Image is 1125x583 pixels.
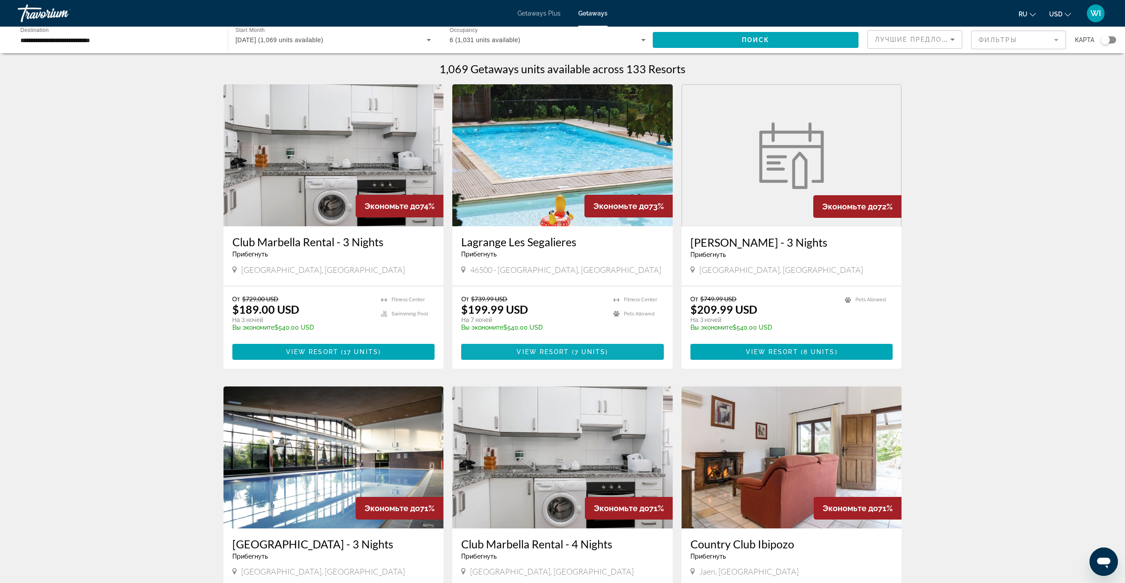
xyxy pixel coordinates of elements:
[517,348,569,355] span: View Resort
[585,497,673,520] div: 71%
[1019,11,1027,18] span: ru
[690,303,757,316] p: $209.99 USD
[232,553,268,560] span: Прибегнуть
[823,504,878,513] span: Экономьте до
[223,84,444,226] img: 2404I01X.jpg
[338,348,381,355] span: ( )
[392,311,428,317] span: Swimming Pool
[754,122,829,189] img: week.svg
[1049,11,1062,18] span: USD
[971,30,1066,50] button: Filter
[742,36,770,43] span: Поиск
[232,295,240,303] span: От
[593,201,649,211] span: Экономьте до
[690,295,698,303] span: От
[452,84,673,226] img: RT93O01X.jpg
[690,537,893,551] a: Country Club Ibipozo
[235,36,323,43] span: [DATE] (1,069 units available)
[461,235,664,248] a: Lagrange Les Segalieres
[1090,548,1118,576] iframe: Schaltfläche zum Öffnen des Messaging-Fensters
[470,265,661,275] span: 46500 - [GEOGRAPHIC_DATA], [GEOGRAPHIC_DATA]
[1090,9,1101,18] span: WI
[855,297,886,303] span: Pets Allowed
[653,32,858,48] button: Поиск
[232,235,435,248] a: Club Marbella Rental - 3 Nights
[18,2,106,25] a: Travorium
[232,251,268,258] span: Прибегнуть
[822,202,878,211] span: Экономьте до
[690,236,893,249] a: [PERSON_NAME] - 3 Nights
[1075,34,1094,46] span: карта
[450,28,478,33] span: Occupancy
[232,324,372,331] p: $540.00 USD
[461,537,664,551] a: Club Marbella Rental - 4 Nights
[461,344,664,360] button: View Resort(7 units)
[461,324,503,331] span: Вы экономите
[241,265,405,275] span: [GEOGRAPHIC_DATA], [GEOGRAPHIC_DATA]
[392,297,425,303] span: Fitness Center
[1049,8,1071,20] button: Change currency
[1084,4,1107,23] button: User Menu
[235,28,265,33] span: Start Month
[746,348,798,355] span: View Resort
[798,348,838,355] span: ( )
[813,195,902,218] div: 72%
[584,195,673,217] div: 73%
[690,344,893,360] button: View Resort(8 units)
[471,295,507,303] span: $739.99 USD
[439,62,686,75] h1: 1,069 Getaways units available across 133 Resorts
[452,386,673,528] img: 2404I01X.jpg
[875,36,969,43] span: Лучшие предложения
[365,201,420,211] span: Экономьте до
[575,348,606,355] span: 7 units
[699,265,863,275] span: [GEOGRAPHIC_DATA], [GEOGRAPHIC_DATA]
[682,386,902,528] img: D792I01X.jpg
[814,497,902,520] div: 71%
[470,567,634,576] span: [GEOGRAPHIC_DATA], [GEOGRAPHIC_DATA]
[569,348,608,355] span: ( )
[286,348,338,355] span: View Resort
[690,316,836,324] p: На 3 ночей
[461,324,604,331] p: $540.00 USD
[223,386,444,528] img: 0324O01X.jpg
[690,324,836,331] p: $540.00 USD
[242,295,278,303] span: $729.00 USD
[875,34,955,45] mat-select: Sort by
[1019,8,1036,20] button: Change language
[20,27,49,33] span: Destination
[578,10,608,17] a: Getaways
[461,295,469,303] span: От
[461,553,497,560] span: Прибегнуть
[232,324,274,331] span: Вы экономите
[690,553,726,560] span: Прибегнуть
[624,297,657,303] span: Fitness Center
[624,311,655,317] span: Pets Allowed
[241,567,405,576] span: [GEOGRAPHIC_DATA], [GEOGRAPHIC_DATA]
[232,537,435,551] a: [GEOGRAPHIC_DATA] - 3 Nights
[344,348,378,355] span: 17 units
[517,10,561,17] a: Getaways Plus
[356,195,443,217] div: 74%
[594,504,649,513] span: Экономьте до
[232,316,372,324] p: На 3 ночей
[232,344,435,360] button: View Resort(17 units)
[699,567,799,576] span: Jaen, [GEOGRAPHIC_DATA]
[690,324,733,331] span: Вы экономите
[461,303,528,316] p: $199.99 USD
[461,251,497,258] span: Прибегнуть
[232,303,299,316] p: $189.00 USD
[356,497,443,520] div: 71%
[365,504,420,513] span: Экономьте до
[690,251,726,258] span: Прибегнуть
